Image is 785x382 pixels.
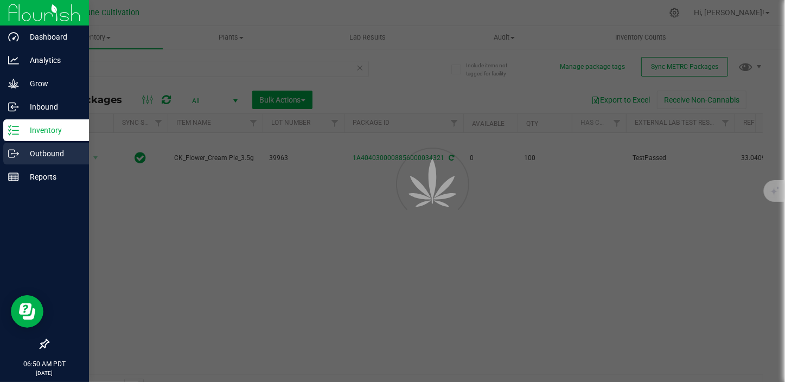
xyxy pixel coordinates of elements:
[11,295,43,328] iframe: Resource center
[19,100,84,113] p: Inbound
[19,147,84,160] p: Outbound
[19,124,84,137] p: Inventory
[8,55,19,66] inline-svg: Analytics
[8,148,19,159] inline-svg: Outbound
[8,125,19,136] inline-svg: Inventory
[8,171,19,182] inline-svg: Reports
[19,30,84,43] p: Dashboard
[5,359,84,369] p: 06:50 AM PDT
[19,170,84,183] p: Reports
[8,101,19,112] inline-svg: Inbound
[5,369,84,377] p: [DATE]
[19,77,84,90] p: Grow
[8,78,19,89] inline-svg: Grow
[19,54,84,67] p: Analytics
[8,31,19,42] inline-svg: Dashboard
